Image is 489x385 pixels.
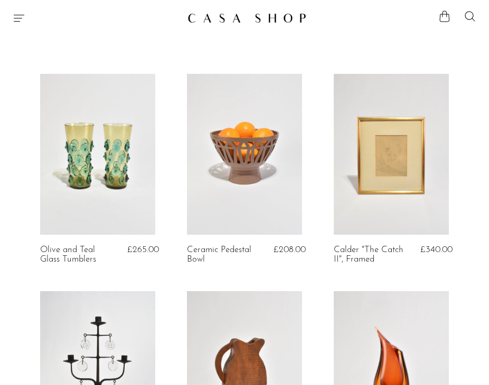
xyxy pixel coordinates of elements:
[13,12,25,24] button: Menu
[334,245,408,265] a: Calder "The Catch II", Framed
[274,245,306,254] span: £208.00
[40,245,114,265] a: Olive and Teal Glass Tumblers
[420,245,453,254] span: £340.00
[127,245,159,254] span: £265.00
[187,245,261,265] a: Ceramic Pedestal Bowl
